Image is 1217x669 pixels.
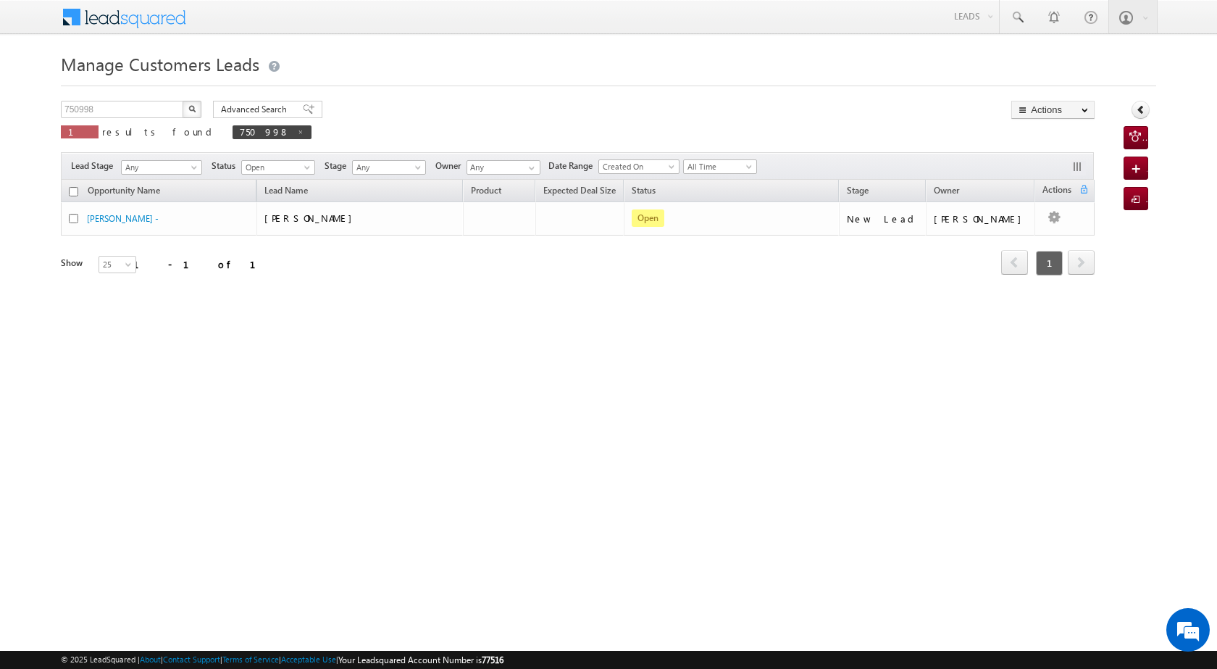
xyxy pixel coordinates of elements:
a: Open [241,160,315,175]
div: New Lead [847,212,919,225]
span: 750998 [240,125,290,138]
a: 25 [99,256,136,273]
span: prev [1001,250,1028,275]
a: Stage [840,183,876,201]
span: Stage [847,185,869,196]
div: Show [61,257,87,270]
span: Manage Customers Leads [61,52,259,75]
span: results found [102,125,217,138]
span: Status [212,159,241,173]
a: Acceptable Use [281,655,336,664]
span: 25 [99,258,138,271]
a: Any [121,160,202,175]
a: prev [1001,252,1028,275]
a: Terms of Service [222,655,279,664]
a: Created On [598,159,679,174]
a: Status [624,183,663,201]
span: Lead Stage [71,159,119,173]
span: Open [242,161,311,174]
span: Advanced Search [221,103,291,116]
span: Stage [325,159,352,173]
a: Contact Support [163,655,220,664]
span: Created On [599,160,674,173]
span: Expected Deal Size [543,185,616,196]
span: 1 [1036,251,1063,275]
span: Open [632,209,664,227]
input: Check all records [69,187,78,196]
img: Search [188,105,196,112]
span: Any [353,161,422,174]
span: © 2025 LeadSquared | | | | | [61,653,503,667]
span: Product [471,185,501,196]
span: Opportunity Name [88,185,160,196]
a: Opportunity Name [80,183,167,201]
a: Any [352,160,426,175]
span: Lead Name [257,183,315,201]
span: 77516 [482,655,503,665]
span: next [1068,250,1095,275]
span: Date Range [548,159,598,173]
a: Show All Items [521,161,539,175]
div: [PERSON_NAME] [934,212,1029,225]
a: next [1068,252,1095,275]
span: Actions [1035,182,1079,201]
a: [PERSON_NAME] - [87,213,159,224]
div: 1 - 1 of 1 [133,256,273,273]
span: Your Leadsquared Account Number is [338,655,503,665]
a: About [140,655,161,664]
input: Type to Search [467,160,540,175]
button: Actions [1011,101,1095,119]
a: Expected Deal Size [536,183,623,201]
a: All Time [683,159,757,174]
span: All Time [684,160,753,173]
span: 1 [68,125,91,138]
span: Any [122,161,197,174]
span: Owner [435,159,467,173]
span: Owner [934,185,959,196]
span: [PERSON_NAME] [264,212,359,224]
